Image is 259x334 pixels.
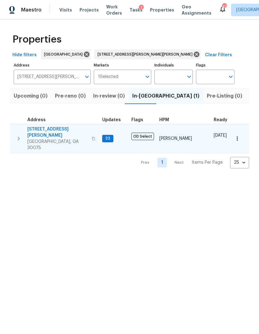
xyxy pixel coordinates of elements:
span: Pre-reno (0) [55,92,86,100]
div: Earliest renovation start date (first business day after COE or Checkout) [214,118,233,122]
label: Individuals [154,63,193,67]
button: Open [226,72,235,81]
div: [GEOGRAPHIC_DATA] [41,49,91,59]
span: Upcoming (0) [14,92,48,100]
span: Tasks [129,8,143,12]
button: Open [83,72,91,81]
span: Properties [150,7,174,13]
span: [STREET_ADDRESS][PERSON_NAME] [27,126,88,139]
div: [STREET_ADDRESS][PERSON_NAME][PERSON_NAME] [94,49,201,59]
span: OD Select [131,133,154,140]
button: Open [143,72,152,81]
div: 25 [230,154,249,171]
span: Maestro [21,7,42,13]
span: In-[GEOGRAPHIC_DATA] (1) [132,92,199,100]
div: 1 [139,5,144,11]
button: Clear Filters [202,49,234,61]
span: Geo Assignments [182,4,211,16]
div: 47 [222,4,226,10]
nav: Pagination Navigation [135,157,249,168]
span: [DATE] [214,133,227,138]
span: Address [27,118,46,122]
span: In-review (0) [93,92,125,100]
span: Hide filters [12,51,37,59]
span: [STREET_ADDRESS][PERSON_NAME][PERSON_NAME] [98,51,195,57]
span: Projects [80,7,99,13]
button: Hide filters [10,49,39,61]
span: Flags [131,118,143,122]
button: Open [185,72,193,81]
span: Visits [59,7,72,13]
label: Flags [196,63,234,67]
span: [GEOGRAPHIC_DATA] [44,51,85,57]
span: [PERSON_NAME] [159,136,192,141]
span: Ready [214,118,227,122]
p: Items Per Page [192,159,223,166]
label: Address [14,63,91,67]
span: Clear Filters [205,51,232,59]
span: 22 [103,136,113,141]
span: 1 Selected [98,74,118,80]
span: [GEOGRAPHIC_DATA], GA 30075 [27,139,88,151]
label: Markets [94,63,152,67]
span: HPM [159,118,169,122]
a: Goto page 1 [157,158,167,167]
span: Work Orders [106,4,122,16]
span: Pre-Listing (0) [207,92,242,100]
span: Properties [12,36,61,43]
span: Updates [102,118,121,122]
